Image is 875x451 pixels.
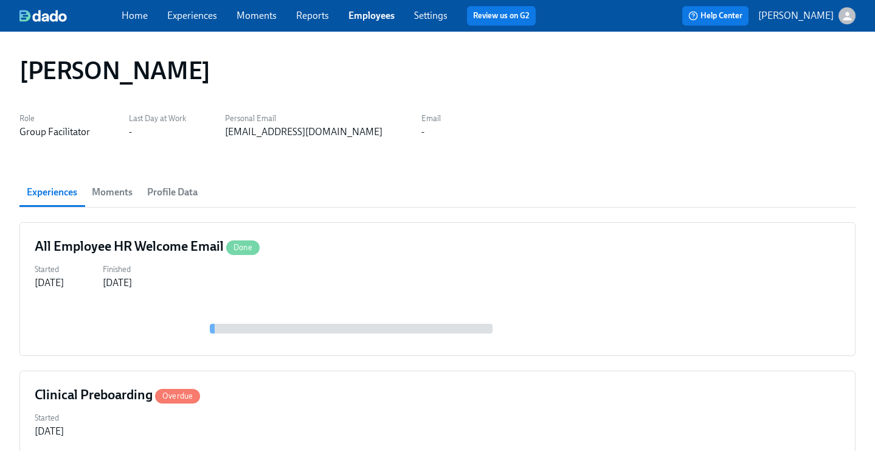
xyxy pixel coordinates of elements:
div: [DATE] [35,425,64,438]
div: - [421,125,424,139]
label: Started [35,411,64,425]
span: Profile Data [147,184,198,201]
button: [PERSON_NAME] [758,7,856,24]
span: Moments [92,184,133,201]
h4: All Employee HR Welcome Email [35,237,260,256]
img: dado [19,10,67,22]
button: Help Center [682,6,749,26]
span: Help Center [688,10,742,22]
label: Finished [103,263,132,276]
span: Experiences [27,184,77,201]
a: Settings [414,10,448,21]
div: [DATE] [35,276,64,290]
label: Email [421,112,441,125]
a: Reports [296,10,329,21]
div: Group Facilitator [19,125,90,139]
p: [PERSON_NAME] [758,9,834,23]
button: Review us on G2 [467,6,536,26]
a: Experiences [167,10,217,21]
label: Personal Email [225,112,382,125]
h1: [PERSON_NAME] [19,56,210,85]
a: Home [122,10,148,21]
a: Review us on G2 [473,10,530,22]
a: dado [19,10,122,22]
div: - [129,125,132,139]
div: [EMAIL_ADDRESS][DOMAIN_NAME] [225,125,382,139]
a: Employees [348,10,395,21]
a: Moments [237,10,277,21]
label: Started [35,263,64,276]
span: Overdue [155,391,200,400]
label: Last Day at Work [129,112,186,125]
span: Done [226,243,260,252]
div: [DATE] [103,276,132,290]
label: Role [19,112,90,125]
h4: Clinical Preboarding [35,386,200,404]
